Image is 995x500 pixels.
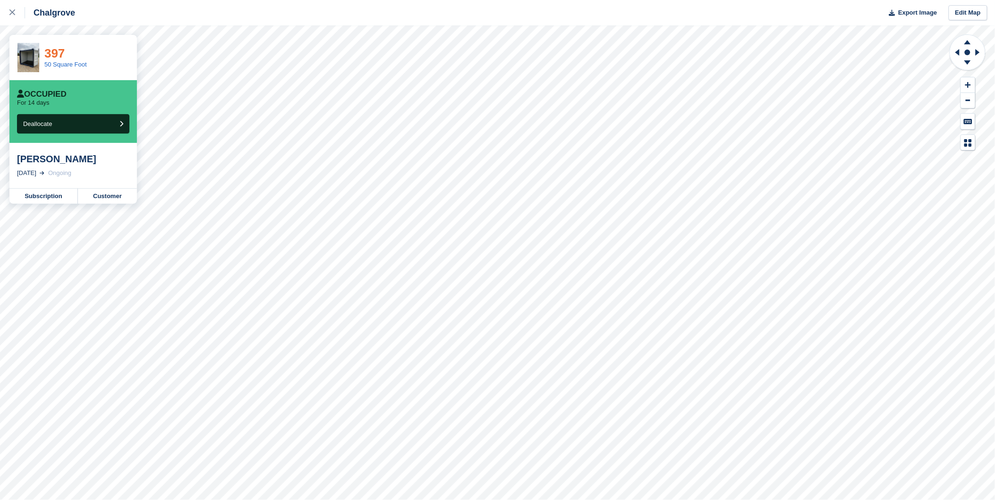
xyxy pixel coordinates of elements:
[949,5,987,21] a: Edit Map
[44,46,65,60] a: 397
[23,120,52,127] span: Deallocate
[884,5,937,21] button: Export Image
[961,77,975,93] button: Zoom In
[17,114,129,133] button: Deallocate
[48,168,71,178] div: Ongoing
[78,189,137,204] a: Customer
[40,171,44,175] img: arrow-right-light-icn-cde0832a797a2874e46488d9cf13f60e5c3a73dbe684e267c42b8395dfbc2abf.svg
[961,114,975,129] button: Keyboard Shortcuts
[17,168,36,178] div: [DATE]
[961,93,975,108] button: Zoom Out
[17,153,129,165] div: [PERSON_NAME]
[25,7,75,18] div: Chalgrove
[44,61,87,68] a: 50 Square Foot
[961,135,975,150] button: Map Legend
[17,43,39,72] img: IMG_3782.jpg
[17,90,67,99] div: Occupied
[9,189,78,204] a: Subscription
[898,8,937,17] span: Export Image
[17,99,50,107] p: For 14 days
